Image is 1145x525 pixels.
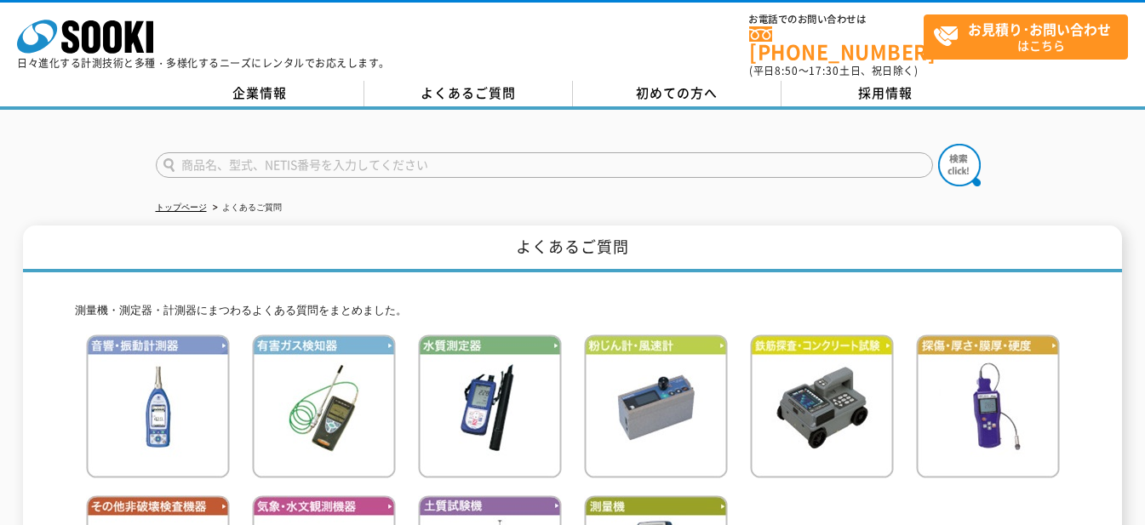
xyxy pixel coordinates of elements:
a: 初めての方へ [573,81,781,106]
a: よくあるご質問 [364,81,573,106]
span: 8:50 [775,63,799,78]
h1: よくあるご質問 [23,225,1122,272]
span: 初めての方へ [636,83,718,102]
a: 企業情報 [156,81,364,106]
li: よくあるご質問 [209,199,282,217]
span: はこちら [933,15,1127,58]
img: 鉄筋検査・コンクリート試験 [750,334,894,478]
img: 探傷・厚さ・膜厚・硬度 [916,334,1060,478]
p: 日々進化する計測技術と多種・多様化するニーズにレンタルでお応えします。 [17,58,390,68]
img: 有害ガス検知器 [252,334,396,478]
img: 水質測定器 [418,334,562,478]
span: お電話でのお問い合わせは [749,14,924,25]
input: 商品名、型式、NETIS番号を入力してください [156,152,933,178]
a: 採用情報 [781,81,990,106]
img: 粉じん計・風速計 [584,334,728,478]
p: 測量機・測定器・計測器にまつわるよくある質問をまとめました。 [75,302,1071,320]
a: トップページ [156,203,207,212]
a: お見積り･お問い合わせはこちら [924,14,1128,60]
span: (平日 ～ 土日、祝日除く) [749,63,918,78]
img: btn_search.png [938,144,981,186]
span: 17:30 [809,63,839,78]
strong: お見積り･お問い合わせ [968,19,1111,39]
a: [PHONE_NUMBER] [749,26,924,61]
img: 音響・振動計測器 [86,334,230,478]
